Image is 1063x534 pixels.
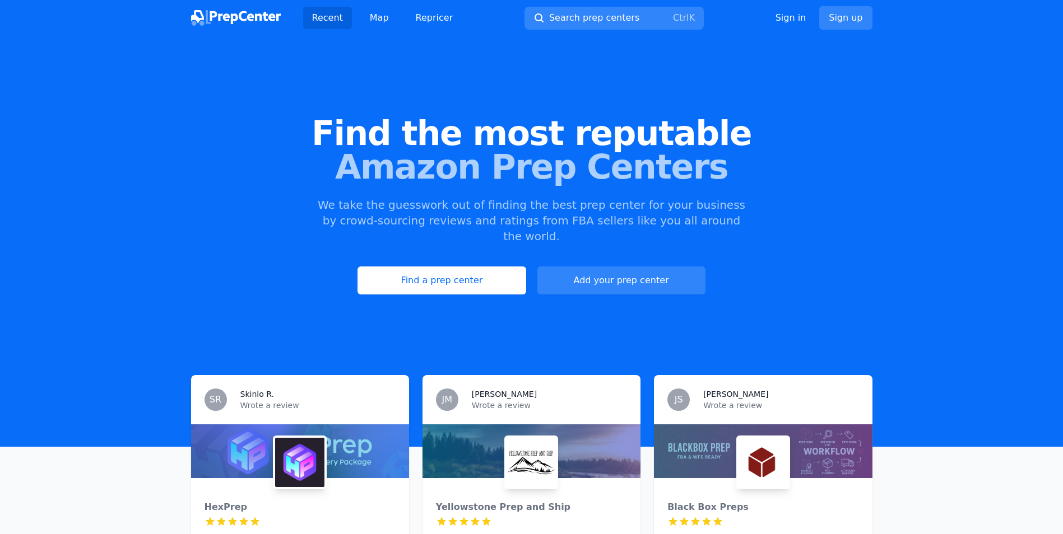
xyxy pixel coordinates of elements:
div: Black Box Preps [667,500,858,514]
a: Recent [303,7,352,29]
p: Wrote a review [472,400,627,411]
img: HexPrep [275,438,324,487]
p: Wrote a review [240,400,396,411]
a: Find a prep center [358,266,526,294]
img: PrepCenter [191,10,281,26]
h3: [PERSON_NAME] [703,388,768,400]
span: JM [442,395,453,404]
h3: [PERSON_NAME] [472,388,537,400]
a: Sign in [776,11,806,25]
a: Repricer [407,7,462,29]
img: Black Box Preps [739,438,788,487]
a: Sign up [819,6,872,30]
p: We take the guesswork out of finding the best prep center for your business by crowd-sourcing rev... [317,197,747,244]
button: Search prep centersCtrlK [524,7,704,30]
span: Find the most reputable [18,116,1045,150]
a: Map [361,7,398,29]
span: JS [675,395,683,404]
div: Yellowstone Prep and Ship [436,500,627,514]
div: HexPrep [205,500,396,514]
span: Search prep centers [549,11,639,25]
span: Amazon Prep Centers [18,150,1045,184]
kbd: Ctrl [673,12,689,23]
h3: Skinlo R. [240,388,274,400]
span: SR [210,395,221,404]
img: Yellowstone Prep and Ship [507,438,556,487]
p: Wrote a review [703,400,858,411]
a: Add your prep center [537,266,705,294]
kbd: K [689,12,695,23]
